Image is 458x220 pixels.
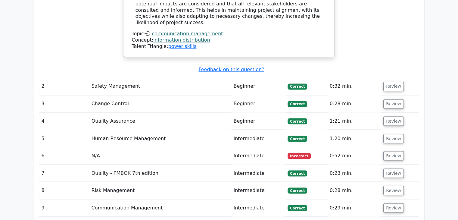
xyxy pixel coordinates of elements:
[288,205,307,211] span: Correct
[89,112,231,130] td: Quality Assurance
[39,130,89,147] td: 5
[383,99,404,108] button: Review
[39,95,89,112] td: 3
[89,130,231,147] td: Human Resource Management
[39,147,89,164] td: 6
[383,168,404,178] button: Review
[39,112,89,130] td: 4
[198,67,264,72] a: Feedback on this question?
[89,165,231,182] td: Quality - PMBOK 7th edition
[383,151,404,160] button: Review
[327,199,381,216] td: 0:29 min.
[383,186,404,195] button: Review
[231,199,285,216] td: Intermediate
[288,153,311,159] span: Incorrect
[383,203,404,212] button: Review
[231,95,285,112] td: Beginner
[383,134,404,143] button: Review
[89,199,231,216] td: Communication Management
[89,147,231,164] td: N/A
[327,95,381,112] td: 0:28 min.
[231,130,285,147] td: Intermediate
[327,78,381,95] td: 0:32 min.
[39,78,89,95] td: 2
[231,147,285,164] td: Intermediate
[132,31,326,37] div: Topic:
[39,182,89,199] td: 8
[383,82,404,91] button: Review
[153,37,210,43] a: information distribution
[89,78,231,95] td: Safety Management
[327,130,381,147] td: 1:20 min.
[327,112,381,130] td: 1:21 min.
[39,199,89,216] td: 9
[39,165,89,182] td: 7
[231,112,285,130] td: Beginner
[231,182,285,199] td: Intermediate
[288,187,307,193] span: Correct
[327,147,381,164] td: 0:52 min.
[152,31,223,36] a: communication management
[383,116,404,126] button: Review
[132,31,326,49] div: Talent Triangle:
[288,83,307,90] span: Correct
[89,95,231,112] td: Change Control
[327,182,381,199] td: 0:28 min.
[288,136,307,142] span: Correct
[132,37,326,43] div: Concept:
[231,165,285,182] td: Intermediate
[231,78,285,95] td: Beginner
[89,182,231,199] td: Risk Management
[288,118,307,124] span: Correct
[288,101,307,107] span: Correct
[168,43,196,49] a: power skills
[288,170,307,176] span: Correct
[327,165,381,182] td: 0:23 min.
